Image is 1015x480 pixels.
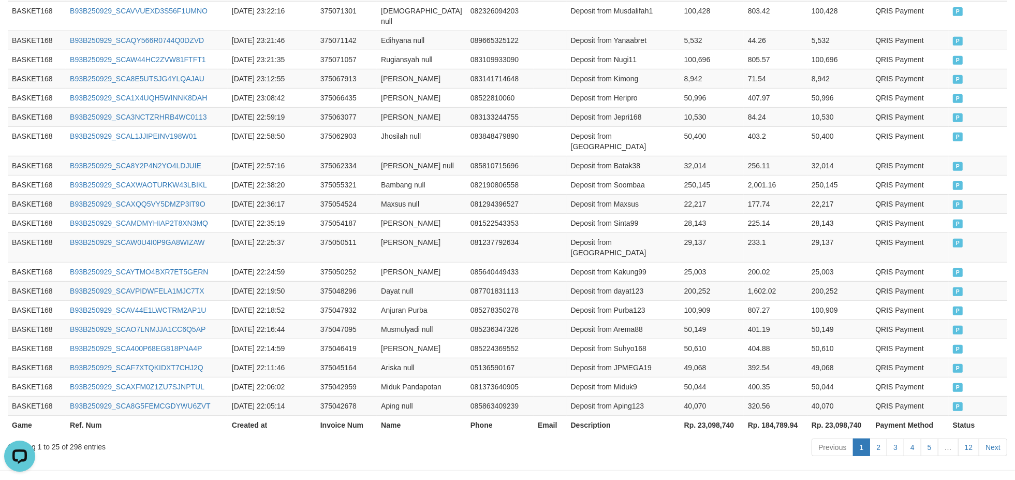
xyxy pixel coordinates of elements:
td: 44.26 [744,31,807,50]
td: Deposit from [GEOGRAPHIC_DATA] [567,126,680,156]
td: BASKET168 [8,69,66,88]
td: Deposit from Nugi11 [567,50,680,69]
td: BASKET168 [8,156,66,175]
span: PAID [953,200,963,209]
a: B93B250929_SCAO7LNMJJA1CC6Q5AP [70,325,205,333]
td: Ariska null [377,358,466,377]
td: Bambang null [377,175,466,194]
td: Deposit from Purba123 [567,300,680,319]
th: Name [377,415,466,434]
td: 50,400 [807,126,871,156]
th: Description [567,415,680,434]
td: 083141714648 [466,69,534,88]
a: 3 [887,439,904,456]
td: 085224369552 [466,339,534,358]
th: Ref. Num [66,415,228,434]
td: 081522543353 [466,213,534,232]
td: 10,530 [680,107,744,126]
td: [DATE] 23:08:42 [228,88,316,107]
a: 1 [853,439,871,456]
td: 400.35 [744,377,807,396]
a: B93B250929_SCAMDMYHIAP2T8XN3MQ [70,219,208,227]
td: 375067913 [316,69,377,88]
td: QRIS Payment [871,319,948,339]
td: [DATE] 23:12:55 [228,69,316,88]
td: Deposit from Heripro [567,88,680,107]
td: Deposit from Musdalifah1 [567,1,680,31]
td: 082326094203 [466,1,534,31]
td: 407.97 [744,88,807,107]
td: 50,610 [807,339,871,358]
th: Email [534,415,566,434]
span: PAID [953,162,963,171]
td: 200,252 [680,281,744,300]
td: 40,070 [680,396,744,415]
a: B93B250929_SCA8E5UTSJG4YLQAJAU [70,75,204,83]
td: 375054524 [316,194,377,213]
td: BASKET168 [8,358,66,377]
span: PAID [953,364,963,373]
td: 50,044 [680,377,744,396]
span: PAID [953,75,963,84]
td: 375046419 [316,339,377,358]
span: PAID [953,268,963,277]
span: PAID [953,383,963,392]
td: 50,149 [680,319,744,339]
td: Deposit from Sinta99 [567,213,680,232]
th: Game [8,415,66,434]
td: BASKET168 [8,377,66,396]
td: Rugiansyah null [377,50,466,69]
td: [DATE] 22:24:59 [228,262,316,281]
td: BASKET168 [8,1,66,31]
span: PAID [953,239,963,248]
td: QRIS Payment [871,31,948,50]
td: 29,137 [680,232,744,262]
td: 200.02 [744,262,807,281]
td: 085810715696 [466,156,534,175]
a: Next [979,439,1007,456]
td: 085863409239 [466,396,534,415]
a: B93B250929_SCA8Y2P4N2YO4LDJUIE [70,162,201,170]
td: QRIS Payment [871,339,948,358]
td: 28,143 [807,213,871,232]
a: B93B250929_SCAV44E1LWCTRM2AP1U [70,306,206,314]
span: PAID [953,402,963,411]
td: 10,530 [807,107,871,126]
a: B93B250929_SCA8G5FEMCGDYWU6ZVT [70,402,211,410]
td: QRIS Payment [871,1,948,31]
td: Deposit from Kakung99 [567,262,680,281]
td: [DATE] 22:58:50 [228,126,316,156]
td: 50,149 [807,319,871,339]
span: PAID [953,113,963,122]
td: 1,602.02 [744,281,807,300]
td: 32,014 [680,156,744,175]
td: BASKET168 [8,194,66,213]
td: Deposit from Batak38 [567,156,680,175]
td: [DATE] 22:36:17 [228,194,316,213]
a: B93B250929_SCAXWAOTURKW43LBIKL [70,181,207,189]
td: Maxsus null [377,194,466,213]
td: 100,428 [807,1,871,31]
th: Invoice Num [316,415,377,434]
td: 375063077 [316,107,377,126]
td: QRIS Payment [871,69,948,88]
td: [PERSON_NAME] [377,107,466,126]
td: [DATE] 22:57:16 [228,156,316,175]
td: QRIS Payment [871,281,948,300]
td: [PERSON_NAME] null [377,156,466,175]
td: BASKET168 [8,126,66,156]
td: 089665325122 [466,31,534,50]
td: BASKET168 [8,31,66,50]
td: 081237792634 [466,232,534,262]
a: B93B250929_SCA3NCTZRHRB4WC0113 [70,113,207,121]
a: B93B250929_SCAF7XTQKIDXT7CHJ2Q [70,363,203,372]
a: B93B250929_SCAW44HC2ZVW81FTFT1 [70,55,205,64]
td: [PERSON_NAME] [377,88,466,107]
td: BASKET168 [8,213,66,232]
td: 375062334 [316,156,377,175]
td: 375066435 [316,88,377,107]
td: 71.54 [744,69,807,88]
td: 8,942 [680,69,744,88]
td: BASKET168 [8,281,66,300]
td: [DATE] 22:18:52 [228,300,316,319]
